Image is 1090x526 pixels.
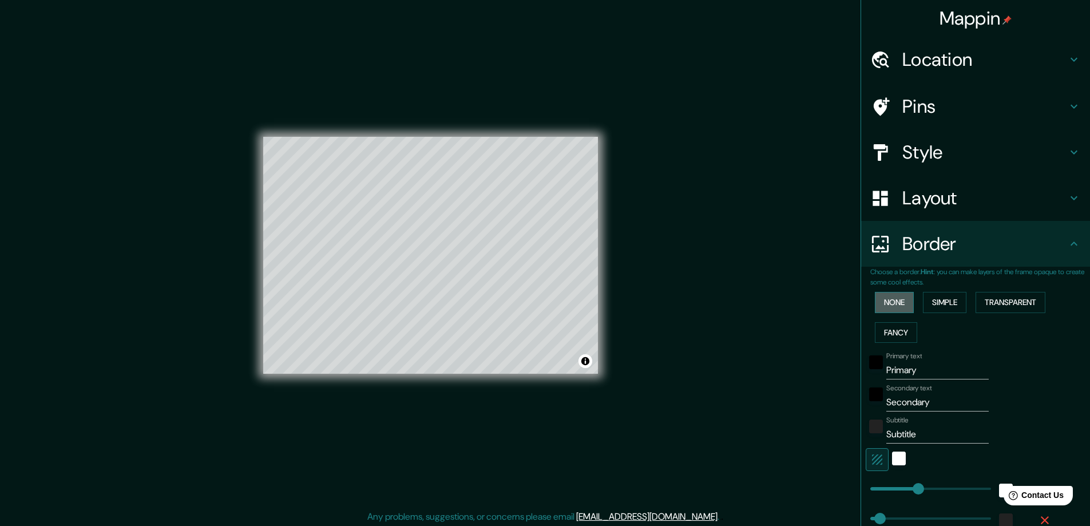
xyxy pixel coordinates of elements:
button: Toggle attribution [578,354,592,368]
label: Subtitle [886,416,909,425]
div: Border [861,221,1090,267]
div: Location [861,37,1090,82]
div: Layout [861,175,1090,221]
button: Simple [923,292,966,313]
button: Transparent [976,292,1045,313]
label: Secondary text [886,383,932,393]
div: . [719,510,721,524]
h4: Layout [902,187,1067,209]
h4: Pins [902,95,1067,118]
a: [EMAIL_ADDRESS][DOMAIN_NAME] [576,511,718,523]
h4: Mappin [940,7,1012,30]
button: color-222222 [869,420,883,433]
button: Fancy [875,322,917,343]
b: Hint [921,267,934,276]
div: . [721,510,723,524]
p: Any problems, suggestions, or concerns please email . [367,510,719,524]
iframe: Help widget launcher [988,481,1077,513]
p: Choose a border. : you can make layers of the frame opaque to create some cool effects. [870,267,1090,287]
button: white [892,452,906,465]
img: pin-icon.png [1002,15,1012,25]
div: Pins [861,84,1090,129]
h4: Border [902,232,1067,255]
h4: Location [902,48,1067,71]
button: black [869,355,883,369]
label: Primary text [886,351,922,361]
h4: Style [902,141,1067,164]
button: black [869,387,883,401]
button: None [875,292,914,313]
div: Style [861,129,1090,175]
